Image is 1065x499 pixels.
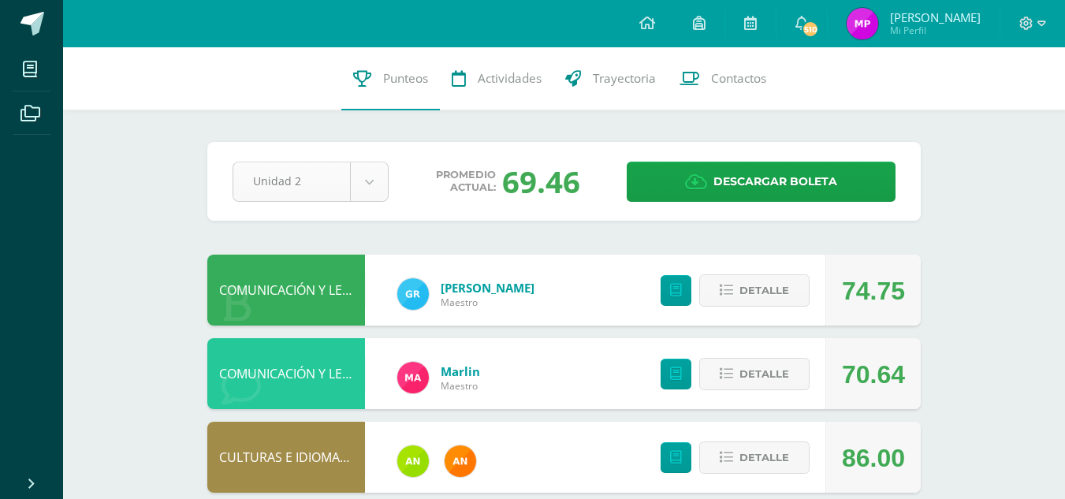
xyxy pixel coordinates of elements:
a: Contactos [668,47,778,110]
span: Trayectoria [593,70,656,87]
span: Maestro [441,379,480,393]
a: Descargar boleta [627,162,896,202]
img: ca51be06ee6568e83a4be8f0f0221dfb.png [397,362,429,393]
img: 47e0c6d4bfe68c431262c1f147c89d8f.png [397,278,429,310]
span: Detalle [739,276,789,305]
div: COMUNICACIÓN Y LENGUAJE, IDIOMA ESPAÑOL [207,255,365,326]
span: Detalle [739,443,789,472]
a: Punteos [341,47,440,110]
a: Marlin [441,363,480,379]
a: Unidad 2 [233,162,388,201]
img: b590cb789269ee52ca5911d646e2abc2.png [847,8,878,39]
img: fc6731ddebfef4a76f049f6e852e62c4.png [445,445,476,477]
a: Trayectoria [553,47,668,110]
div: 70.64 [842,339,905,410]
button: Detalle [699,441,810,474]
img: 122d7b7bf6a5205df466ed2966025dea.png [397,445,429,477]
span: 510 [802,20,819,38]
a: Actividades [440,47,553,110]
button: Detalle [699,274,810,307]
div: 69.46 [502,161,580,202]
span: Actividades [478,70,542,87]
div: CULTURAS E IDIOMAS MAYAS, GARÍFUNA O XINCA [207,422,365,493]
span: Promedio actual: [436,169,496,194]
span: Unidad 2 [253,162,330,199]
div: COMUNICACIÓN Y LENGUAJE, IDIOMA EXTRANJERO [207,338,365,409]
div: 74.75 [842,255,905,326]
button: Detalle [699,358,810,390]
span: Punteos [383,70,428,87]
span: [PERSON_NAME] [890,9,981,25]
div: 86.00 [842,423,905,493]
span: Detalle [739,359,789,389]
a: [PERSON_NAME] [441,280,534,296]
span: Contactos [711,70,766,87]
span: Maestro [441,296,534,309]
span: Descargar boleta [713,162,837,201]
span: Mi Perfil [890,24,981,37]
